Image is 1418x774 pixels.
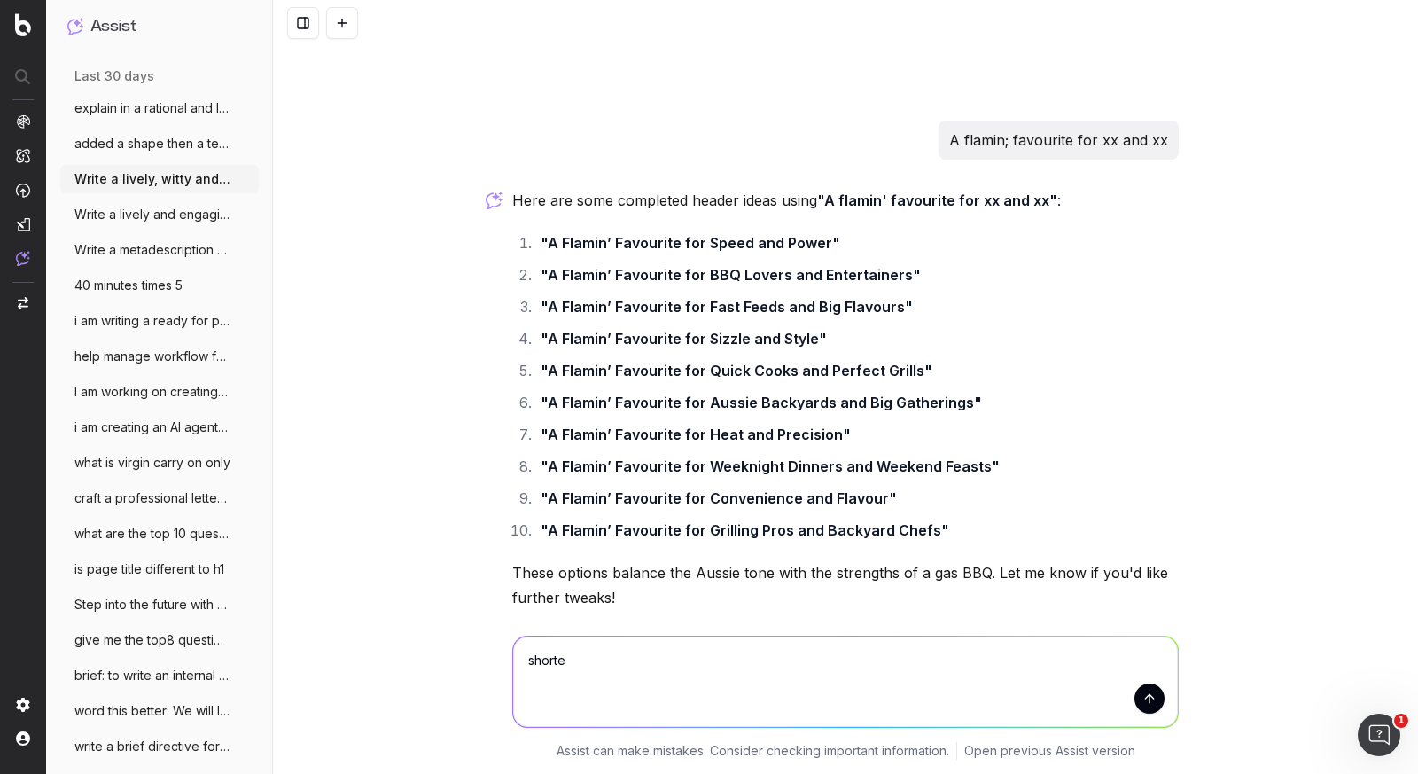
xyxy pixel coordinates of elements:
button: i am writing a ready for pick up email w [60,307,259,335]
img: Botify logo [15,13,31,36]
span: help manage workflow for this - includin [74,348,230,365]
img: Switch project [18,297,28,309]
img: Studio [16,217,30,231]
img: Intelligence [16,148,30,163]
strong: "A Flamin’ Favourite for BBQ Lovers and Entertainers" [541,266,921,284]
span: what is virgin carry on only [74,454,230,472]
strong: "A Flamin’ Favourite for Heat and Precision" [541,426,851,443]
strong: "A flamin' favourite for xx and xx" [817,192,1057,209]
p: Assist can make mistakes. Consider checking important information. [557,742,949,760]
button: Write a lively, witty and engaging meta [60,165,259,193]
button: give me the top8 questions from this Als [60,626,259,654]
iframe: Intercom live chat [1358,714,1400,756]
strong: "A Flamin’ Favourite for Convenience and Flavour" [541,489,897,507]
button: is page title different to h1 [60,555,259,583]
button: Write a lively and engaging metadescript [60,200,259,229]
span: give me the top8 questions from this Als [74,631,230,649]
span: write a brief directive for a staff memb [74,738,230,755]
button: what is virgin carry on only [60,449,259,477]
span: added a shape then a text box within on [74,135,230,152]
strong: "A Flamin’ Favourite for Aussie Backyards and Big Gatherings" [541,394,982,411]
button: brief: to write an internal comms update [60,661,259,690]
span: explain in a rational and logical manner [74,99,230,117]
strong: "A Flamin’ Favourite for Speed and Power" [541,234,840,252]
p: A flamin; favourite for xx and xx [949,128,1168,152]
button: craft a professional letter for chargepb [60,484,259,512]
span: 1 [1394,714,1408,728]
span: is page title different to h1 [74,560,224,578]
span: I am working on creating sub category co [74,383,230,401]
button: word this better: We will look at having [60,697,259,725]
span: Step into the future with Wi-Fi 7! From [74,596,230,614]
span: what are the top 10 questions that shoul [74,525,230,543]
h1: Assist [90,14,136,39]
img: Activation [16,183,30,198]
button: help manage workflow for this - includin [60,342,259,371]
img: Assist [16,251,30,266]
strong: "A Flamin’ Favourite for Weeknight Dinners and Weekend Feasts" [541,457,1000,475]
button: explain in a rational and logical manner [60,94,259,122]
a: Open previous Assist version [964,742,1135,760]
span: word this better: We will look at having [74,702,230,720]
strong: "A Flamin’ Favourite for Fast Feeds and Big Flavours" [541,298,913,316]
button: write a brief directive for a staff memb [60,732,259,761]
img: Setting [16,698,30,712]
button: added a shape then a text box within on [60,129,259,158]
p: These options balance the Aussie tone with the strengths of a gas BBQ. Let me know if you'd like ... [512,560,1179,610]
span: brief: to write an internal comms update [74,667,230,684]
span: Write a lively and engaging metadescript [74,206,230,223]
span: 40 minutes times 5 [74,277,183,294]
strong: "A Flamin’ Favourite for Sizzle and Style" [541,330,827,348]
span: Write a metadescription for [PERSON_NAME] [74,241,230,259]
button: Step into the future with Wi-Fi 7! From [60,590,259,619]
img: My account [16,731,30,746]
span: craft a professional letter for chargepb [74,489,230,507]
button: what are the top 10 questions that shoul [60,520,259,548]
img: Botify assist logo [486,192,503,209]
span: i am creating an AI agent for seo conten [74,418,230,436]
button: i am creating an AI agent for seo conten [60,413,259,442]
textarea: short [513,637,1178,727]
img: Analytics [16,114,30,129]
img: Assist [67,18,83,35]
strong: "A Flamin’ Favourite for Quick Cooks and Perfect Grills" [541,362,932,379]
button: Write a metadescription for [PERSON_NAME] [60,236,259,264]
span: Write a lively, witty and engaging meta [74,170,230,188]
span: i am writing a ready for pick up email w [74,312,230,330]
strong: "A Flamin’ Favourite for Grilling Pros and Backyard Chefs" [541,521,949,539]
button: I am working on creating sub category co [60,378,259,406]
button: Assist [67,14,252,39]
button: 40 minutes times 5 [60,271,259,300]
span: last 30 days [74,67,154,85]
p: Here are some completed header ideas using : [512,188,1179,213]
